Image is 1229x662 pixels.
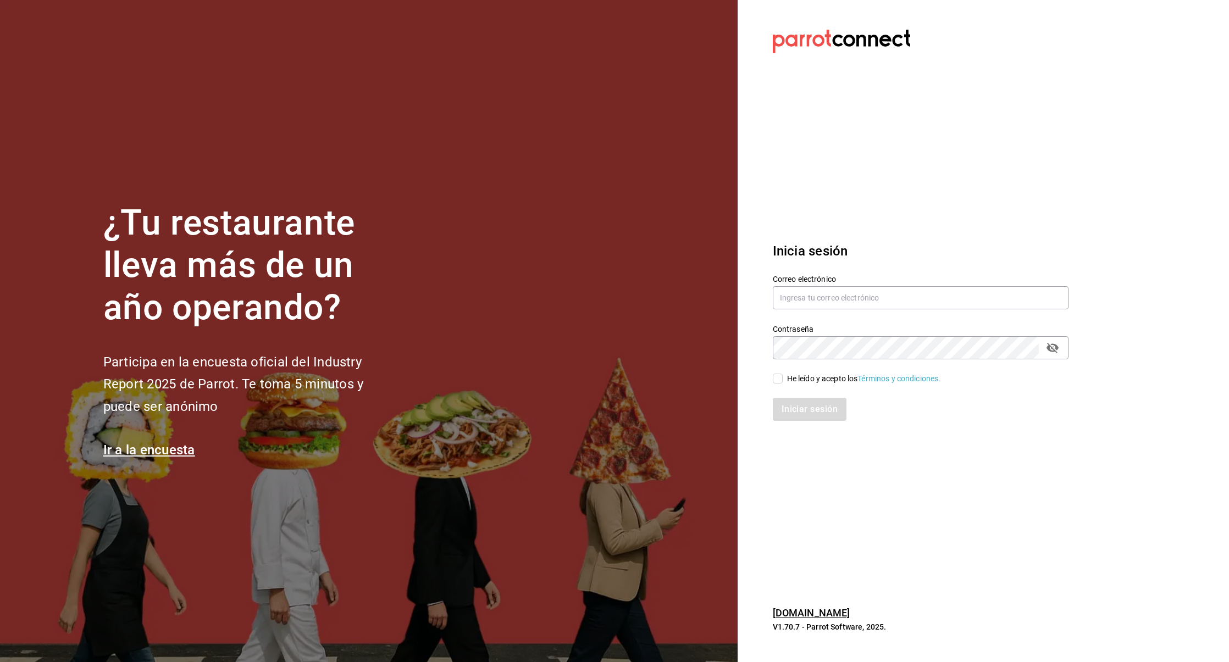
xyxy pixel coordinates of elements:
h2: Participa en la encuesta oficial del Industry Report 2025 de Parrot. Te toma 5 minutos y puede se... [103,351,400,418]
label: Correo electrónico [773,275,1069,283]
label: Contraseña [773,325,1069,333]
a: [DOMAIN_NAME] [773,607,850,619]
button: passwordField [1043,338,1062,357]
a: Ir a la encuesta [103,442,195,458]
h3: Inicia sesión [773,241,1069,261]
p: V1.70.7 - Parrot Software, 2025. [773,621,1069,632]
div: He leído y acepto los [787,373,941,385]
a: Términos y condiciones. [857,374,940,383]
input: Ingresa tu correo electrónico [773,286,1069,309]
h1: ¿Tu restaurante lleva más de un año operando? [103,202,400,329]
